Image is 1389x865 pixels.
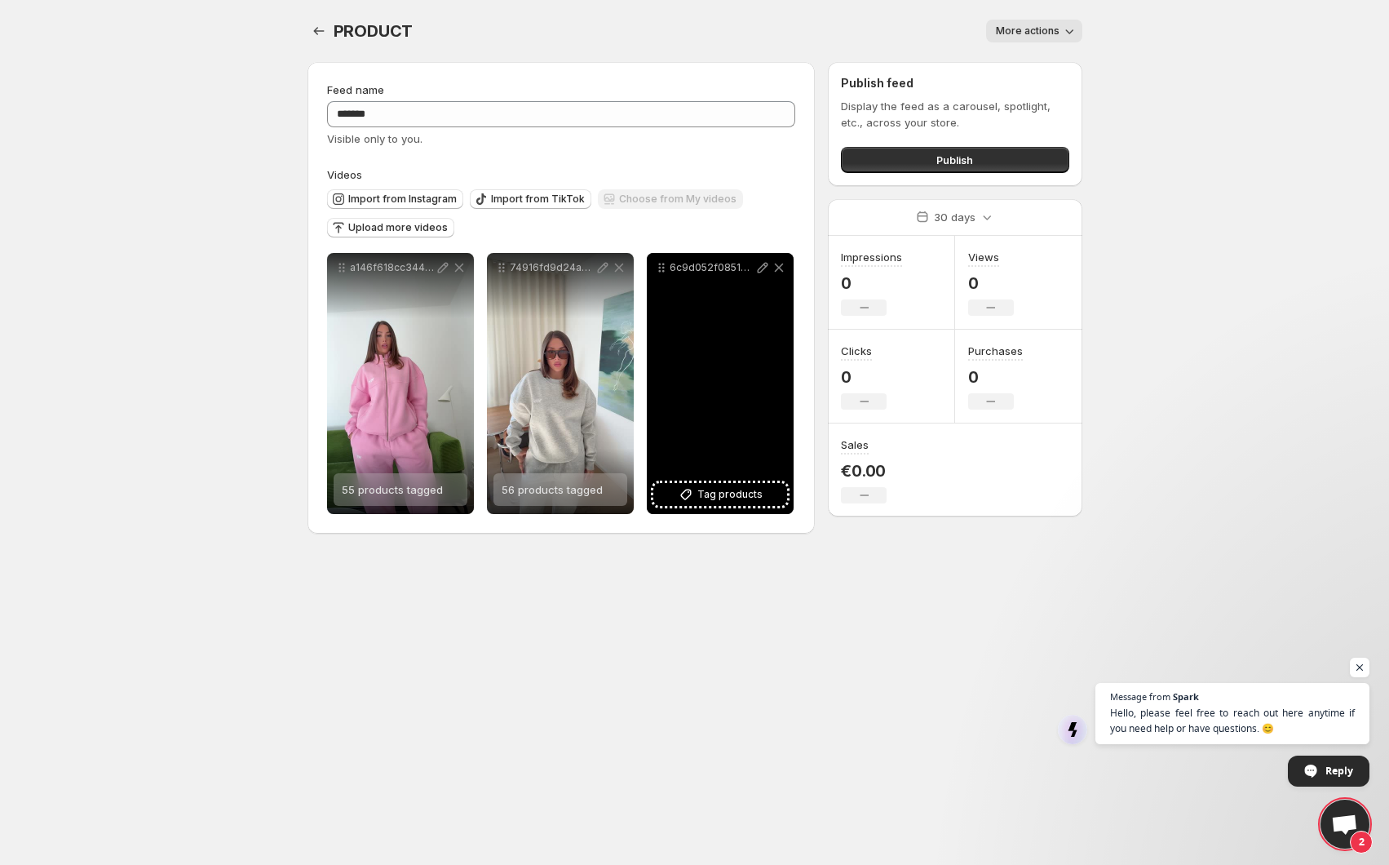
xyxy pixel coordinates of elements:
span: Videos [327,168,362,181]
p: 0 [968,367,1023,387]
p: 6c9d052f08514886bc58ecb2caad5867 [670,261,754,274]
h3: Clicks [841,343,872,359]
span: Visible only to you. [327,132,422,145]
p: 0 [841,367,887,387]
p: a146f618cc34415ea7f281140ba90df5 [350,261,435,274]
span: Feed name [327,83,384,96]
span: Reply [1325,756,1353,785]
button: Tag products [653,483,787,506]
span: PRODUCT [334,21,414,41]
div: 74916fd9d24a4bb58973e7c226361f2256 products tagged [487,253,634,514]
span: Hello, please feel free to reach out here anytime if you need help or have questions. 😊 [1110,705,1355,736]
p: 74916fd9d24a4bb58973e7c226361f22 [510,261,595,274]
button: Settings [307,20,330,42]
p: 30 days [934,209,975,225]
div: 6c9d052f08514886bc58ecb2caad5867Tag products [647,253,794,514]
span: Tag products [697,486,763,503]
p: €0.00 [841,461,887,481]
span: Message from [1110,692,1170,701]
button: Import from TikTok [470,189,591,209]
p: Display the feed as a carousel, spotlight, etc., across your store. [841,98,1068,131]
span: 2 [1350,831,1373,854]
span: 56 products tagged [502,483,603,496]
span: Spark [1173,692,1199,701]
span: Import from TikTok [491,193,585,206]
button: Upload more videos [327,218,454,237]
span: Import from Instagram [348,193,457,206]
button: Import from Instagram [327,189,463,209]
p: 0 [841,273,902,293]
span: 55 products tagged [342,483,443,496]
div: Open chat [1320,800,1369,849]
h3: Views [968,249,999,265]
h3: Sales [841,437,869,453]
button: Publish [841,147,1068,173]
h3: Impressions [841,249,902,265]
h3: Purchases [968,343,1023,359]
div: a146f618cc34415ea7f281140ba90df555 products tagged [327,253,474,514]
span: More actions [996,24,1059,38]
h2: Publish feed [841,75,1068,91]
span: Publish [936,152,973,168]
button: More actions [986,20,1082,42]
p: 0 [968,273,1014,293]
span: Upload more videos [348,221,448,234]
